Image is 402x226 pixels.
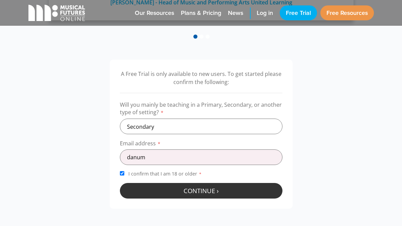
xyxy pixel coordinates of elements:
span: Our Resources [135,8,174,18]
span: Log in [257,8,273,18]
a: Free Resources [320,5,374,20]
p: A Free Trial is only available to new users. To get started please confirm the following: [120,70,282,86]
a: Free Trial [280,5,317,20]
label: Email address [120,140,282,149]
span: Plans & Pricing [181,8,221,18]
span: I confirm that I am 18 or older [127,170,203,177]
label: Will you mainly be teaching in a Primary, Secondary, or another type of setting? [120,101,282,119]
input: I confirm that I am 18 or older* [120,171,124,176]
span: News [228,8,243,18]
